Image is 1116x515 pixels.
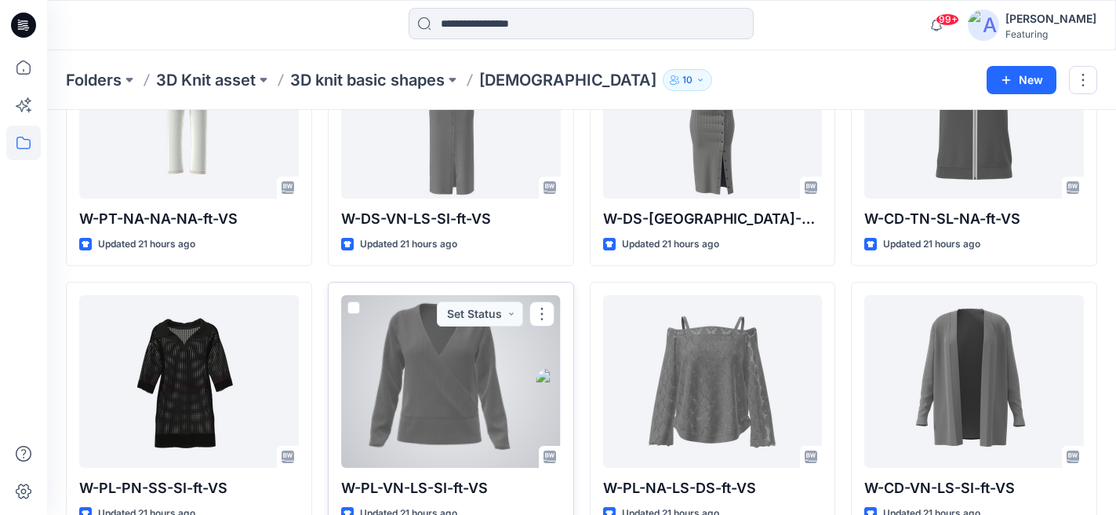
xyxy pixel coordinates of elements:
img: keep_32.png [536,368,562,394]
button: New [987,66,1056,94]
button: 10 [663,69,712,91]
p: Updated 21 hours ago [622,236,719,253]
p: W-PL-VN-LS-SI-ft-VS [341,477,561,499]
a: W-CD-VN-LS-SI-ft-VS [864,295,1084,468]
p: W-PL-NA-LS-DS-ft-VS [603,477,823,499]
a: W-DS-VN-LS-SI-ft-VS [341,26,561,199]
a: W-PL-NA-LS-DS-ft-VS [603,295,823,468]
a: W-PL-PN-SS-SI-ft-VS [79,295,299,468]
div: Featuring [1005,28,1096,40]
img: avatar [968,9,999,41]
a: W-PL-VN-LS-SI-ft-VS [341,295,561,468]
a: 3D knit basic shapes [290,69,445,91]
p: Updated 21 hours ago [360,236,457,253]
a: W-DS-TN-SS-SI-ft-VS [603,26,823,199]
p: W-CD-TN-SL-NA-ft-VS [864,208,1084,230]
p: [DEMOGRAPHIC_DATA] [479,69,656,91]
a: 3D Knit asset [156,69,256,91]
span: 99+ [936,13,959,26]
p: W-PT-NA-NA-NA-ft-VS [79,208,299,230]
p: W-CD-VN-LS-SI-ft-VS [864,477,1084,499]
div: [PERSON_NAME] [1005,9,1096,28]
a: W-CD-TN-SL-NA-ft-VS [864,26,1084,199]
p: W-DS-[GEOGRAPHIC_DATA]-SS-SI-ft-VS [603,208,823,230]
p: W-PL-PN-SS-SI-ft-VS [79,477,299,499]
a: W-PT-NA-NA-NA-ft-VS [79,26,299,199]
p: Updated 21 hours ago [883,236,980,253]
p: W-DS-VN-LS-SI-ft-VS [341,208,561,230]
p: Updated 21 hours ago [98,236,195,253]
p: 10 [682,71,693,89]
a: Folders [66,69,122,91]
